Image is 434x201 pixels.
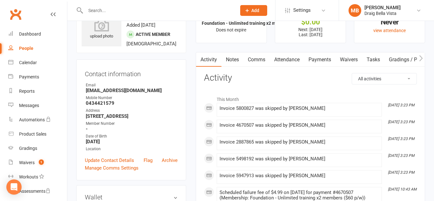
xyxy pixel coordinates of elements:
[8,170,67,184] a: Workouts
[19,31,41,37] div: Dashboard
[85,164,139,172] a: Manage Comms Settings
[221,52,243,67] a: Notes
[19,189,51,194] div: Assessments
[8,70,67,84] a: Payments
[388,120,414,124] i: [DATE] 3:23 PM
[336,52,362,67] a: Waivers
[19,74,39,79] div: Payments
[243,52,270,67] a: Comms
[19,60,37,65] div: Calendar
[202,21,295,26] strong: Foundation - Unlimited training x2 members...
[86,113,178,119] strong: [STREET_ADDRESS]
[281,27,340,37] p: Next: [DATE] Last: [DATE]
[220,123,379,128] div: Invoice 4670507 was skipped by [PERSON_NAME]
[8,27,67,41] a: Dashboard
[220,190,379,201] div: Scheduled failure fee of $4.99 on [DATE] for payment #4670507 (Membership: Foundation - Unlimited...
[281,19,340,25] div: $0.00
[8,141,67,156] a: Gradings
[8,41,67,56] a: People
[144,157,153,164] a: Flag
[364,5,401,10] div: [PERSON_NAME]
[86,82,178,88] div: Email
[240,5,267,16] button: Add
[19,160,35,165] div: Waivers
[8,184,67,198] a: Assessments
[362,52,384,67] a: Tasks
[86,88,178,93] strong: [EMAIL_ADDRESS][DOMAIN_NAME]
[196,52,221,67] a: Activity
[86,133,178,139] div: Date of Birth
[8,84,67,98] a: Reports
[8,98,67,113] a: Messages
[349,4,361,17] div: MB
[126,22,155,28] time: Added [DATE]
[360,19,419,25] div: Never
[388,137,414,141] i: [DATE] 3:23 PM
[388,187,417,191] i: [DATE] 10:43 AM
[388,153,414,158] i: [DATE] 3:23 PM
[6,179,22,195] div: Open Intercom Messenger
[220,173,379,178] div: Invoice 5947913 was skipped by [PERSON_NAME]
[388,103,414,107] i: [DATE] 3:23 PM
[204,73,417,83] h3: Activity
[19,131,46,137] div: Product Sales
[220,139,379,145] div: Invoice 2887865 was skipped by [PERSON_NAME]
[85,157,134,164] a: Update Contact Details
[220,156,379,162] div: Invoice 5498192 was skipped by [PERSON_NAME]
[251,8,259,13] span: Add
[86,139,178,144] strong: [DATE]
[86,121,178,127] div: Member Number
[373,28,406,33] a: view attendance
[85,68,178,77] h3: Contact information
[216,27,246,32] span: Does not expire
[8,156,67,170] a: Waivers 1
[85,194,178,201] h3: Wallet
[19,117,45,122] div: Automations
[126,41,176,47] span: [DEMOGRAPHIC_DATA]
[86,126,178,132] strong: -
[220,106,379,111] div: Invoice 5800827 was skipped by [PERSON_NAME]
[204,93,417,103] li: This Month
[84,6,232,15] input: Search...
[8,127,67,141] a: Product Sales
[8,113,67,127] a: Automations
[304,52,336,67] a: Payments
[8,6,24,22] a: Clubworx
[86,95,178,101] div: Mobile Number
[86,146,178,152] div: Location
[19,89,35,94] div: Reports
[364,10,401,16] div: Draig Bella Vista
[388,170,414,175] i: [DATE] 3:23 PM
[162,157,178,164] a: Archive
[86,100,178,106] strong: 0434421579
[293,3,311,17] span: Settings
[270,52,304,67] a: Attendance
[82,19,121,40] div: upload photo
[39,159,44,165] span: 1
[19,103,39,108] div: Messages
[8,56,67,70] a: Calendar
[19,46,33,51] div: People
[136,32,170,37] span: Active member
[19,174,38,179] div: Workouts
[86,108,178,114] div: Address
[19,146,37,151] div: Gradings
